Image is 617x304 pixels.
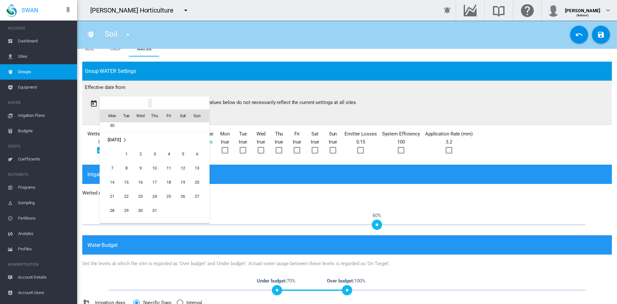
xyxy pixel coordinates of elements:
span: 24 [148,190,161,203]
span: 8 [120,162,133,175]
span: 13 [191,162,203,175]
td: Sunday July 6 2025 [190,147,209,161]
span: 5 [176,148,189,161]
tr: Week 1 [100,147,209,161]
td: Monday July 21 2025 [100,189,119,204]
td: Thursday July 31 2025 [148,204,162,218]
span: 7 [106,162,119,175]
th: Fri [162,109,176,122]
td: Monday July 14 2025 [100,175,119,189]
span: 6 [191,148,203,161]
span: 20 [191,176,203,189]
span: 11 [162,162,175,175]
span: 3 [148,148,161,161]
td: Friday July 18 2025 [162,175,176,189]
span: 23 [134,190,147,203]
span: 4 [162,148,175,161]
td: Saturday August 2 2025 [176,218,190,232]
td: Sunday July 13 2025 [190,161,209,175]
md-calendar: Calendar [100,109,209,223]
span: 2 [176,219,189,231]
span: 30 [106,119,119,132]
td: Thursday July 10 2025 [148,161,162,175]
tr: Week undefined [100,133,209,147]
th: Mon [100,109,119,122]
span: 21 [106,190,119,203]
td: Saturday July 5 2025 [176,147,190,161]
th: Thu [148,109,162,122]
span: 30 [134,204,147,217]
tr: Week 1 [100,218,209,232]
td: Friday August 1 2025 [162,218,176,232]
span: 29 [120,204,133,217]
td: Thursday July 17 2025 [148,175,162,189]
td: Wednesday July 16 2025 [133,175,148,189]
span: 27 [191,190,203,203]
span: 9 [134,162,147,175]
td: Monday June 30 2025 [100,118,119,133]
span: [DATE] [108,137,121,142]
span: 18 [162,176,175,189]
span: 31 [148,204,161,217]
td: Sunday July 27 2025 [190,189,209,204]
span: 19 [176,176,189,189]
td: Sunday August 3 2025 [190,218,209,232]
td: Tuesday July 29 2025 [119,204,133,218]
td: Tuesday July 15 2025 [119,175,133,189]
tr: Week 3 [100,175,209,189]
span: 1 [162,219,175,231]
td: August 2025 [100,218,148,232]
td: Tuesday July 8 2025 [119,161,133,175]
td: Thursday July 24 2025 [148,189,162,204]
td: Wednesday July 30 2025 [133,204,148,218]
span: 25 [162,190,175,203]
span: 16 [134,176,147,189]
td: Monday July 7 2025 [100,161,119,175]
td: Monday July 28 2025 [100,204,119,218]
th: Sun [190,109,209,122]
td: Friday July 11 2025 [162,161,176,175]
tr: Week 5 [100,204,209,218]
td: Saturday July 19 2025 [176,175,190,189]
td: July 2025 [100,133,209,147]
span: 10 [148,162,161,175]
tr: Week 2 [100,161,209,175]
span: 2 [134,148,147,161]
td: Saturday July 12 2025 [176,161,190,175]
tr: Week 6 [100,118,209,133]
td: Saturday July 26 2025 [176,189,190,204]
th: Wed [133,109,148,122]
td: Tuesday July 1 2025 [119,147,133,161]
td: Tuesday July 22 2025 [119,189,133,204]
th: Tue [119,109,133,122]
span: 28 [106,204,119,217]
span: 15 [120,176,133,189]
td: Wednesday July 9 2025 [133,161,148,175]
td: Friday July 25 2025 [162,189,176,204]
td: Thursday July 3 2025 [148,147,162,161]
span: 1 [120,148,133,161]
td: Friday July 4 2025 [162,147,176,161]
span: 14 [106,176,119,189]
span: 22 [120,190,133,203]
span: 26 [176,190,189,203]
span: 3 [191,219,203,231]
th: Sat [176,109,190,122]
td: Wednesday July 2 2025 [133,147,148,161]
span: 17 [148,176,161,189]
td: Wednesday July 23 2025 [133,189,148,204]
td: Sunday July 20 2025 [190,175,209,189]
tr: Week 4 [100,189,209,204]
span: 12 [176,162,189,175]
